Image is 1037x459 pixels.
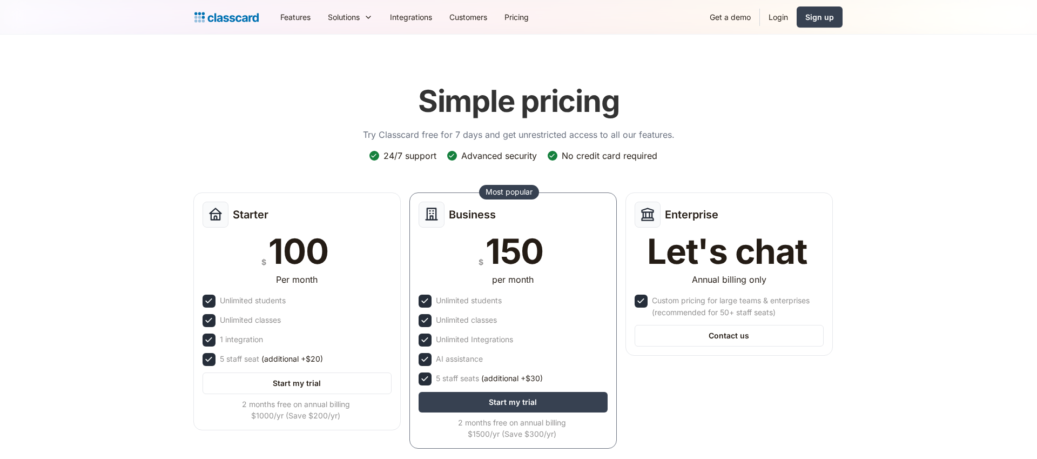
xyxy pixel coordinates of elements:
div: Unlimited students [436,295,502,307]
div: Sign up [805,11,834,23]
div: $ [261,255,266,269]
div: 2 months free on annual billing $1000/yr (Save $200/yr) [203,398,389,421]
div: Annual billing only [692,273,766,286]
a: Start my trial [203,372,392,394]
div: Solutions [328,11,360,23]
div: Unlimited classes [436,314,497,326]
div: 100 [268,234,328,269]
div: 24/7 support [383,150,436,162]
span: (additional +$20) [261,353,323,365]
a: Login [760,5,797,29]
div: Per month [276,273,318,286]
div: 5 staff seats [436,372,543,384]
div: Most popular [486,187,533,197]
h2: Starter [233,208,268,221]
div: Custom pricing for large teams & enterprises (recommended for 50+ staff seats) [652,295,821,318]
a: Integrations [381,5,441,29]
div: No credit card required [562,150,657,162]
a: Pricing [496,5,537,29]
div: 5 staff seat [220,353,323,365]
a: Get a demo [701,5,759,29]
div: AI assistance [436,353,483,365]
a: Sign up [797,6,843,28]
div: per month [492,273,534,286]
h2: Enterprise [665,208,718,221]
p: Try Classcard free for 7 days and get unrestricted access to all our features. [363,128,675,141]
div: 2 months free on annual billing $1500/yr (Save $300/yr) [419,417,605,440]
div: Unlimited classes [220,314,281,326]
div: $ [479,255,483,269]
div: Unlimited students [220,295,286,307]
div: 1 integration [220,334,263,345]
div: 150 [486,234,543,269]
div: Solutions [319,5,381,29]
div: Advanced security [461,150,537,162]
h1: Simple pricing [418,83,619,119]
a: Start my trial [419,392,608,413]
a: Features [272,5,319,29]
div: Unlimited Integrations [436,334,513,345]
a: Contact us [635,325,824,347]
a: Customers [441,5,496,29]
a: home [194,10,259,25]
div: Let's chat [647,234,807,269]
span: (additional +$30) [481,372,543,384]
h2: Business [449,208,496,221]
